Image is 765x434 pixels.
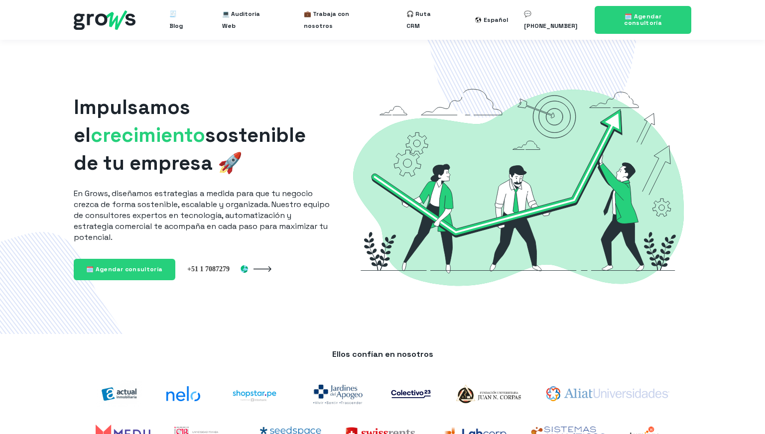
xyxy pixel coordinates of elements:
[455,383,522,405] img: logo-Corpas
[74,188,330,243] p: En Grows, diseñamos estrategias a medida para que tu negocio crezca de forma sostenible, escalabl...
[546,386,669,401] img: aliat-universidades
[91,122,205,148] span: crecimiento
[74,259,175,280] a: 🗓️ Agendar consultoría
[715,386,765,434] iframe: Chat Widget
[166,386,201,401] img: nelo
[595,6,691,34] a: 🗓️ Agendar consultoría
[391,390,431,398] img: co23
[96,381,142,407] img: actual-inmobiliaria
[624,12,662,27] span: 🗓️ Agendar consultoría
[524,4,582,36] a: 💬 [PHONE_NUMBER]
[86,265,163,273] span: 🗓️ Agendar consultoría
[406,4,443,36] a: 🎧 Ruta CRM
[715,386,765,434] div: Widget de chat
[169,4,190,36] a: 🧾 Blog
[222,4,271,36] a: 💻 Auditoría Web
[84,349,681,360] p: Ellos confían en nosotros
[74,10,135,30] img: grows - hubspot
[74,94,330,177] h1: Impulsamos el sostenible de tu empresa 🚀
[346,72,691,302] img: Grows-Growth-Marketing-Hacking-Hubspot
[187,264,248,273] img: Perú +51 1 7087279
[304,4,375,36] a: 💼 Trabaja con nosotros
[224,383,285,405] img: shoptarpe
[484,14,508,26] div: Español
[309,379,367,409] img: jardines-del-apogeo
